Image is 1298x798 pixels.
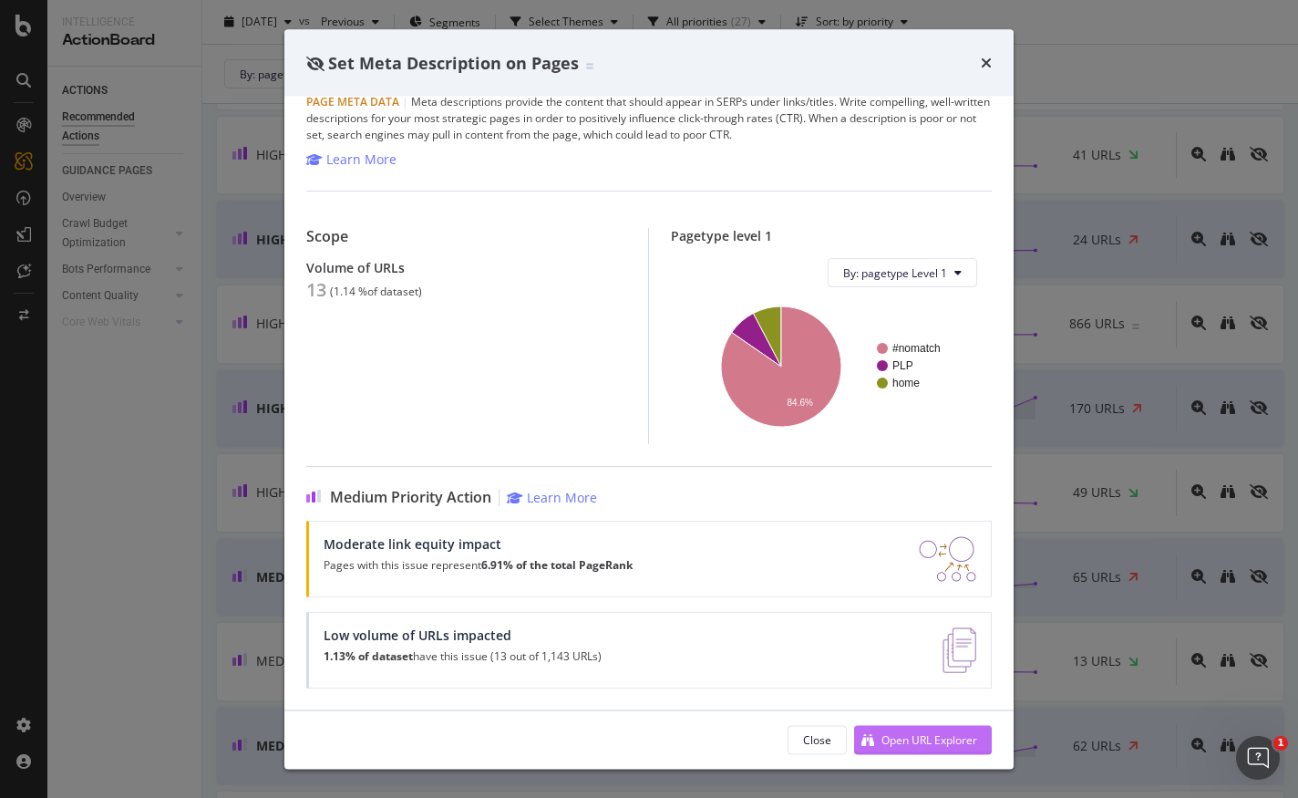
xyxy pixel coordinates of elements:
svg: A chart. [685,302,977,430]
div: Learn More [326,150,397,169]
span: Set Meta Description on Pages [328,51,579,73]
span: 1 [1273,736,1288,751]
div: Volume of URLs [306,260,626,275]
text: PLP [892,359,913,372]
span: Page Meta Data [306,94,399,109]
text: #nomatch [892,342,941,355]
text: home [892,377,920,389]
img: e5DMFwAAAABJRU5ErkJggg== [943,627,976,673]
span: By: pagetype Level 1 [843,264,947,280]
span: | [402,94,408,109]
img: DDxVyA23.png [919,536,976,582]
button: Open URL Explorer [854,725,992,754]
p: have this issue (13 out of 1,143 URLs) [324,650,602,663]
div: Scope [306,228,626,245]
div: Pagetype level 1 [671,228,992,244]
div: Close [803,731,831,747]
div: Learn More [527,489,597,506]
div: modal [284,29,1014,769]
div: Low volume of URLs impacted [324,627,602,643]
div: 13 [306,279,326,301]
strong: 1.13% of dataset [324,648,413,664]
p: Pages with this issue represent [324,559,633,572]
img: Equal [586,63,593,68]
strong: 6.91% of the total PageRank [481,557,633,573]
button: Close [788,725,847,754]
div: Meta descriptions provide the content that should appear in SERPs under links/titles. Write compe... [306,94,992,143]
iframe: Intercom live chat [1236,736,1280,780]
a: Learn More [306,150,397,169]
span: Medium Priority Action [330,489,491,506]
div: Open URL Explorer [881,731,977,747]
div: Moderate link equity impact [324,536,633,552]
div: eye-slash [306,56,324,70]
a: Learn More [507,489,597,506]
div: ( 1.14 % of dataset ) [330,285,422,298]
button: By: pagetype Level 1 [828,258,977,287]
div: times [981,51,992,75]
text: 84.6% [788,397,813,407]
